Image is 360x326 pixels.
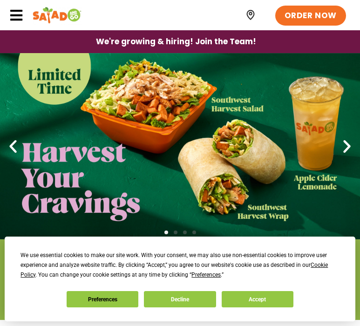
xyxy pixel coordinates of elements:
span: Go to slide 2 [174,231,177,234]
a: ORDER NOW [275,6,346,26]
button: Decline [144,291,216,307]
span: Go to slide 3 [183,231,187,234]
div: Previous slide [5,138,21,155]
img: Header logo [33,6,82,25]
span: Go to slide 1 [164,231,168,234]
div: Cookie Consent Prompt [5,237,355,321]
button: Accept [222,291,293,307]
span: Go to slide 4 [192,231,196,234]
span: Preferences [191,272,221,278]
a: We're growing & hiring! Join the Team! [82,31,270,53]
span: We're growing & hiring! Join the Team! [96,38,256,46]
div: Next slide [339,138,355,155]
button: Preferences [67,291,138,307]
div: We use essential cookies to make our site work. With your consent, we may also use non-essential ... [20,251,339,280]
span: ORDER NOW [285,10,337,21]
